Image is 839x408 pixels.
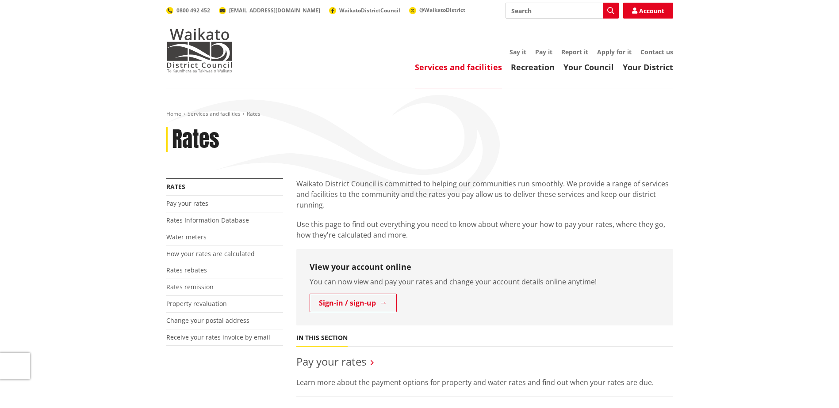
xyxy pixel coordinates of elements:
[166,266,207,274] a: Rates rebates
[535,48,552,56] a: Pay it
[296,354,366,369] a: Pay your rates
[176,7,210,14] span: 0800 492 452
[166,110,181,117] a: Home
[511,62,555,72] a: Recreation
[166,182,185,191] a: Rates
[166,7,210,14] a: 0800 492 452
[623,3,673,19] a: Account
[623,62,673,72] a: Your District
[166,249,255,258] a: How your rates are calculated
[229,7,320,14] span: [EMAIL_ADDRESS][DOMAIN_NAME]
[296,377,673,388] p: Learn more about the payment options for property and water rates and find out when your rates ar...
[409,6,465,14] a: @WaikatoDistrict
[296,334,348,342] h5: In this section
[339,7,400,14] span: WaikatoDistrictCouncil
[419,6,465,14] span: @WaikatoDistrict
[561,48,588,56] a: Report it
[166,28,233,72] img: Waikato District Council - Te Kaunihera aa Takiwaa o Waikato
[415,62,502,72] a: Services and facilities
[166,110,673,118] nav: breadcrumb
[510,48,526,56] a: Say it
[563,62,614,72] a: Your Council
[329,7,400,14] a: WaikatoDistrictCouncil
[310,276,660,287] p: You can now view and pay your rates and change your account details online anytime!
[597,48,632,56] a: Apply for it
[188,110,241,117] a: Services and facilities
[166,216,249,224] a: Rates Information Database
[172,127,219,152] h1: Rates
[296,178,673,210] p: Waikato District Council is committed to helping our communities run smoothly. We provide a range...
[310,262,660,272] h3: View your account online
[219,7,320,14] a: [EMAIL_ADDRESS][DOMAIN_NAME]
[166,333,270,341] a: Receive your rates invoice by email
[247,110,261,117] span: Rates
[296,219,673,240] p: Use this page to find out everything you need to know about where your how to pay your rates, whe...
[166,283,214,291] a: Rates remission
[640,48,673,56] a: Contact us
[166,233,207,241] a: Water meters
[166,299,227,308] a: Property revaluation
[166,316,249,325] a: Change your postal address
[506,3,619,19] input: Search input
[310,294,397,312] a: Sign-in / sign-up
[166,199,208,208] a: Pay your rates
